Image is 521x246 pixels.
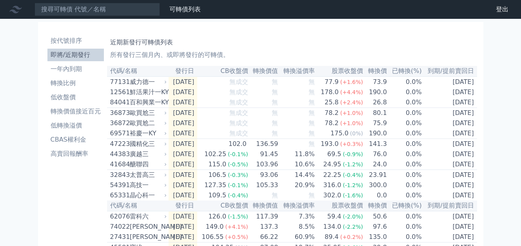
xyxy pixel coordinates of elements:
td: 76.0 [363,149,387,159]
td: [DATE] [422,128,477,139]
td: [DATE] [422,170,477,180]
td: 0.0% [387,97,422,108]
th: 到期/提前賣回日 [422,66,477,77]
div: 高技一 [130,180,165,190]
div: 316.0 [322,180,343,190]
div: 78.2 [323,108,340,118]
span: (0%) [350,130,363,137]
div: 國精化三 [130,139,165,149]
p: 所有發行三個月內、或即將發行的可轉債。 [110,50,474,60]
td: 141.3 [363,139,387,149]
span: (-0.1%) [228,151,248,157]
td: [DATE] [422,232,477,242]
li: 低轉換溢價 [47,121,104,130]
div: 127.35 [203,180,228,190]
div: 65331 [110,191,128,200]
a: 轉換價值接近百元 [47,105,104,118]
td: 0.0% [387,232,422,242]
li: CBAS權利金 [47,135,104,144]
th: 代碼/名稱 [107,200,169,211]
li: 即將/近期發行 [47,50,104,60]
div: 77.9 [323,77,340,87]
span: 無 [309,78,315,86]
div: 歐買尬三 [130,108,165,118]
span: 無 [272,119,278,127]
td: 0.0% [387,211,422,222]
li: 高賣回報酬率 [47,149,104,159]
div: 69.5 [326,149,343,159]
div: 89.4 [323,232,340,242]
span: (+4.1%) [225,224,248,230]
div: 178.0 [319,87,340,97]
span: (-0.5%) [228,161,248,168]
span: 無 [309,129,315,137]
div: 12561 [110,87,128,97]
td: [DATE] [422,222,477,232]
span: (-2.0%) [343,213,363,220]
a: 高賣回報酬率 [47,148,104,160]
th: 轉換價 [363,66,387,77]
th: 到期/提前賣回日 [422,200,477,211]
div: 74022 [110,222,128,231]
th: 已轉換(%) [387,200,422,211]
span: 無 [309,119,315,127]
span: 無 [272,191,278,199]
td: [DATE] [169,211,198,222]
div: 84041 [110,98,128,107]
span: (+4.4%) [340,89,363,95]
li: 按代號排序 [47,36,104,46]
div: 22.25 [322,170,343,180]
div: 廣越三 [130,149,165,159]
span: 無 [309,109,315,117]
td: [DATE] [169,128,198,139]
div: 醣聯四 [130,160,165,169]
span: 無 [309,191,315,199]
td: 0.0 [363,190,387,200]
div: 百和興業一KY [130,98,165,107]
td: [DATE] [169,97,198,108]
td: 0.0% [387,139,422,149]
a: 低收盤價 [47,91,104,104]
div: 102.25 [203,149,228,159]
td: [DATE] [169,139,198,149]
input: 搜尋可轉債 代號／名稱 [34,3,160,16]
td: 60.9% [278,232,315,242]
td: 66.22 [249,232,279,242]
span: (-2.2%) [343,224,363,230]
span: (-0.3%) [228,172,248,178]
td: [DATE] [169,159,198,170]
td: 0.0% [387,222,422,232]
a: 登出 [490,3,515,16]
span: 無成交 [229,119,248,127]
div: 27431 [110,232,128,242]
td: 97.6 [363,222,387,232]
td: 10.6% [278,159,315,170]
div: 32843 [110,170,128,180]
td: [DATE] [422,139,477,149]
div: 54391 [110,180,128,190]
td: [DATE] [169,222,198,232]
td: 11.8% [278,149,315,159]
div: [PERSON_NAME] [130,232,165,242]
span: (-0.4%) [228,192,248,199]
a: 轉換比例 [47,77,104,89]
td: 20.9% [278,180,315,190]
th: 轉換價值 [249,200,279,211]
td: 75.9 [363,118,387,128]
span: 無 [272,98,278,106]
div: 106.5 [207,170,228,180]
span: (+2.4%) [340,99,363,106]
td: 24.0 [363,159,387,170]
td: [DATE] [422,159,477,170]
td: 117.39 [249,211,279,222]
th: 轉換溢價率 [278,66,315,77]
td: 105.33 [249,180,279,190]
span: 無 [272,78,278,86]
span: (+0.2%) [340,234,363,240]
div: 裕慶一KY [130,129,165,138]
td: 190.0 [363,128,387,139]
a: 按代號排序 [47,35,104,47]
td: 0.0% [387,149,422,159]
td: 0.0% [387,108,422,118]
div: 25.8 [323,98,340,107]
